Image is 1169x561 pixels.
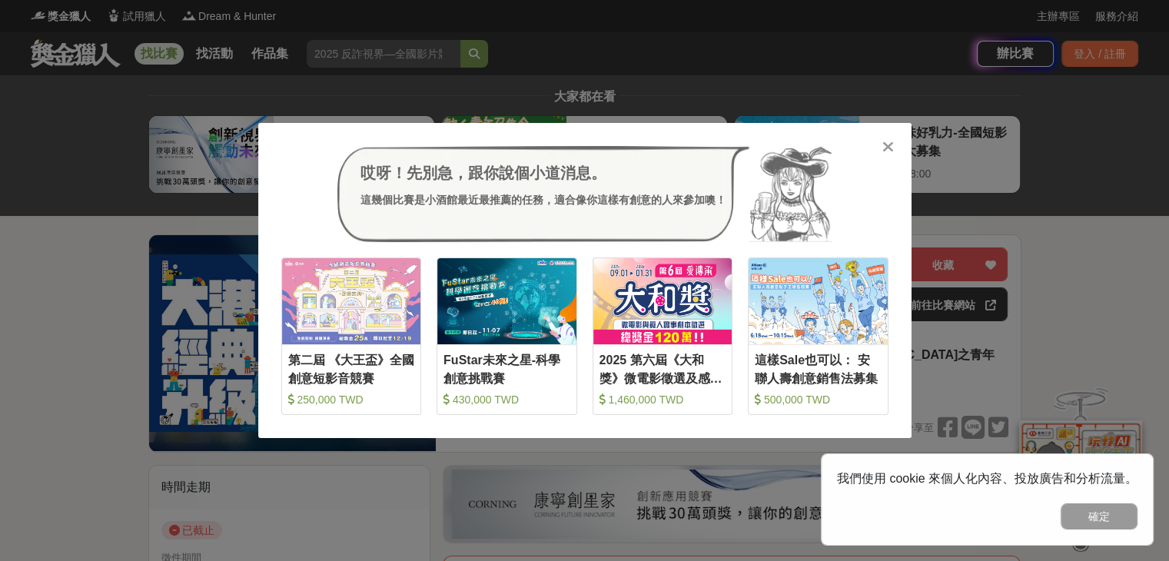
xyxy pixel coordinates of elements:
[360,192,726,208] div: 這幾個比賽是小酒館最近最推薦的任務，適合像你這樣有創意的人來參加噢！
[443,392,570,407] div: 430,000 TWD
[437,258,576,344] img: Cover Image
[599,351,726,386] div: 2025 第六屆《大和獎》微電影徵選及感人實事分享
[837,472,1137,485] span: 我們使用 cookie 來個人化內容、投放廣告和分析流量。
[593,258,732,344] img: Cover Image
[288,351,415,386] div: 第二屆 《大王盃》全國創意短影音競賽
[755,392,882,407] div: 500,000 TWD
[443,351,570,386] div: FuStar未來之星-科學創意挑戰賽
[748,257,888,415] a: Cover Image這樣Sale也可以： 安聯人壽創意銷售法募集 500,000 TWD
[282,258,421,344] img: Cover Image
[360,161,726,184] div: 哎呀！先別急，跟你說個小道消息。
[281,257,422,415] a: Cover Image第二屆 《大王盃》全國創意短影音競賽 250,000 TWD
[288,392,415,407] div: 250,000 TWD
[593,257,733,415] a: Cover Image2025 第六屆《大和獎》微電影徵選及感人實事分享 1,460,000 TWD
[437,257,577,415] a: Cover ImageFuStar未來之星-科學創意挑戰賽 430,000 TWD
[1061,503,1137,529] button: 確定
[749,146,832,243] img: Avatar
[749,258,888,344] img: Cover Image
[755,351,882,386] div: 這樣Sale也可以： 安聯人壽創意銷售法募集
[599,392,726,407] div: 1,460,000 TWD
